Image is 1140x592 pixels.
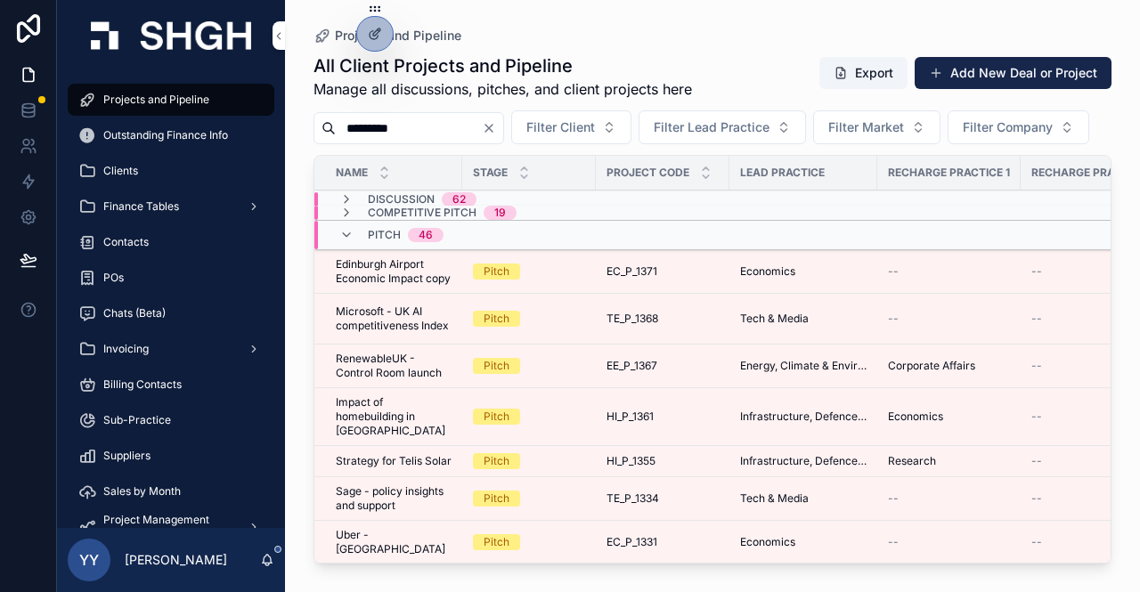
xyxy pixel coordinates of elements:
span: Project Management (beta) [103,513,233,541]
span: -- [1031,264,1042,279]
a: Tech & Media [740,312,867,326]
a: TE_P_1334 [607,491,719,506]
span: Chats (Beta) [103,306,166,320]
span: HI_P_1361 [607,410,654,424]
h1: All Client Projects and Pipeline [313,53,692,78]
span: EE_P_1367 [607,359,657,373]
span: TE_P_1334 [607,491,659,506]
a: Economics [740,535,867,549]
a: Pitch [473,534,585,550]
a: Contacts [68,226,274,258]
a: Projects and Pipeline [313,27,461,45]
span: -- [888,264,899,279]
span: Competitive Pitch [368,206,476,220]
a: Uber - [GEOGRAPHIC_DATA] [336,528,452,556]
span: EC_P_1331 [607,535,657,549]
button: Add New Deal or Project [915,57,1111,89]
span: Corporate Affairs [888,359,975,373]
a: Pitch [473,491,585,507]
span: Recharge Practice 1 [888,166,1010,180]
p: [PERSON_NAME] [125,551,227,569]
span: -- [1031,410,1042,424]
a: Pitch [473,409,585,425]
span: Tech & Media [740,491,809,506]
a: Pitch [473,358,585,374]
span: Stage [473,166,508,180]
a: Pitch [473,311,585,327]
button: Select Button [948,110,1089,144]
a: Projects and Pipeline [68,84,274,116]
span: Economics [888,410,943,424]
div: 46 [419,228,433,242]
span: Sage - policy insights and support [336,484,452,513]
span: Project Code [607,166,689,180]
a: Economics [740,264,867,279]
span: Sub-Practice [103,413,171,427]
a: -- [888,535,1010,549]
span: POs [103,271,124,285]
button: Export [819,57,908,89]
div: 19 [494,206,506,220]
a: Impact of homebuilding in [GEOGRAPHIC_DATA] [336,395,452,438]
span: Filter Client [526,118,595,136]
span: Finance Tables [103,199,179,214]
a: EE_P_1367 [607,359,719,373]
a: Economics [888,410,1010,424]
a: Billing Contacts [68,369,274,401]
a: Infrastructure, Defence, Industrial, Transport [740,454,867,468]
a: Microsoft - UK AI competitiveness Index [336,304,452,333]
span: -- [1031,359,1042,373]
button: Select Button [639,110,806,144]
img: App logo [91,21,251,50]
span: Tech & Media [740,312,809,326]
a: Clients [68,155,274,187]
a: -- [888,312,1010,326]
a: Strategy for Telis Solar [336,454,452,468]
span: -- [888,312,899,326]
span: Filter Market [828,118,904,136]
span: -- [888,535,899,549]
button: Select Button [511,110,631,144]
div: Pitch [484,264,509,280]
a: EC_P_1371 [607,264,719,279]
a: EC_P_1331 [607,535,719,549]
span: -- [888,491,899,506]
a: Infrastructure, Defence, Industrial, Transport [740,410,867,424]
div: scrollable content [57,71,285,528]
span: Contacts [103,235,149,249]
a: Pitch [473,264,585,280]
a: -- [888,264,1010,279]
span: Projects and Pipeline [103,93,209,107]
span: Manage all discussions, pitches, and client projects here [313,78,692,100]
span: YY [79,549,99,571]
a: HI_P_1355 [607,454,719,468]
span: Discussion [368,192,435,207]
a: Edinburgh Airport Economic Impact copy [336,257,452,286]
span: EC_P_1371 [607,264,657,279]
span: Filter Lead Practice [654,118,769,136]
span: Lead Practice [740,166,825,180]
span: Economics [740,264,795,279]
a: RenewableUK - Control Room launch [336,352,452,380]
a: Outstanding Finance Info [68,119,274,151]
div: Pitch [484,358,509,374]
span: Suppliers [103,449,151,463]
span: TE_P_1368 [607,312,658,326]
div: Pitch [484,409,509,425]
span: -- [1031,491,1042,506]
a: Tech & Media [740,491,867,506]
a: Sub-Practice [68,404,274,436]
a: Chats (Beta) [68,297,274,329]
span: Pitch [368,228,401,242]
span: -- [1031,312,1042,326]
span: Energy, Climate & Environment [740,359,867,373]
a: Suppliers [68,440,274,472]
